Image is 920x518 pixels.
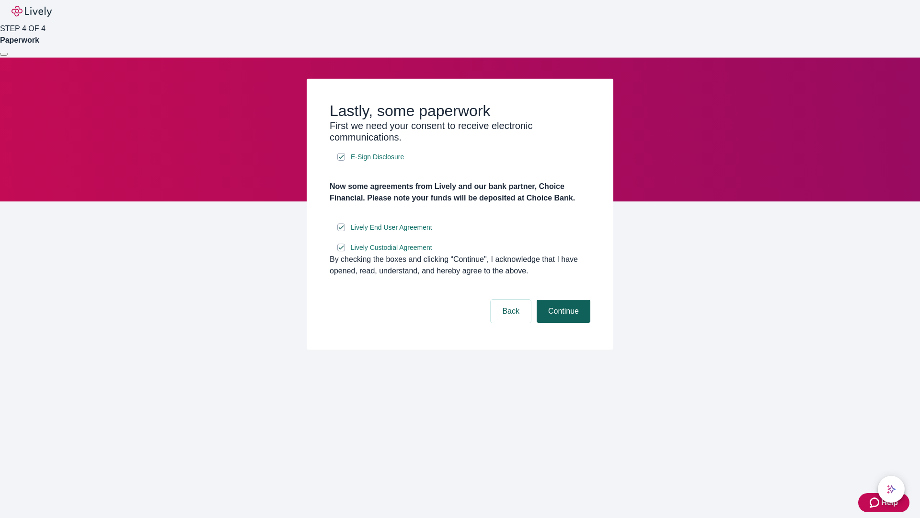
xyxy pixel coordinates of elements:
[330,181,590,204] h4: Now some agreements from Lively and our bank partner, Choice Financial. Please note your funds wi...
[886,484,896,494] svg: Lively AI Assistant
[349,222,434,234] a: e-sign disclosure document
[330,254,590,277] div: By checking the boxes and clicking “Continue", I acknowledge that I have opened, read, understand...
[491,300,531,323] button: Back
[351,243,432,253] span: Lively Custodial Agreement
[537,300,590,323] button: Continue
[330,102,590,120] h2: Lastly, some paperwork
[858,493,909,512] button: Zendesk support iconHelp
[878,476,905,503] button: chat
[349,151,406,163] a: e-sign disclosure document
[881,497,898,508] span: Help
[351,152,404,162] span: E-Sign Disclosure
[330,120,590,143] h3: First we need your consent to receive electronic communications.
[11,6,52,17] img: Lively
[870,497,881,508] svg: Zendesk support icon
[351,223,432,233] span: Lively End User Agreement
[349,242,434,254] a: e-sign disclosure document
